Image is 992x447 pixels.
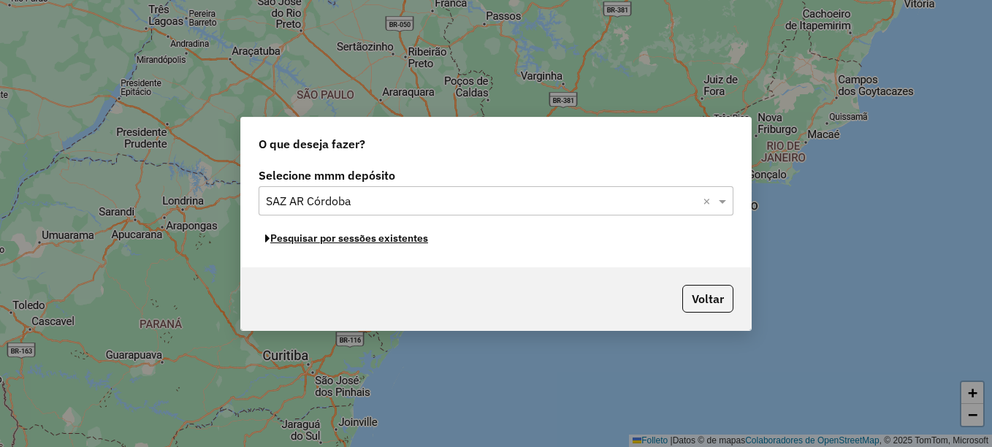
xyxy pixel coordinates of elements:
button: Voltar [682,285,733,313]
span: O que deseja fazer? [259,135,365,153]
button: Pesquisar por sessões existentes [259,227,435,250]
span: Clear all [703,192,715,210]
label: Selecione mmm depósito [259,167,733,184]
font: Pesquisar por sessões existentes [270,232,428,245]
